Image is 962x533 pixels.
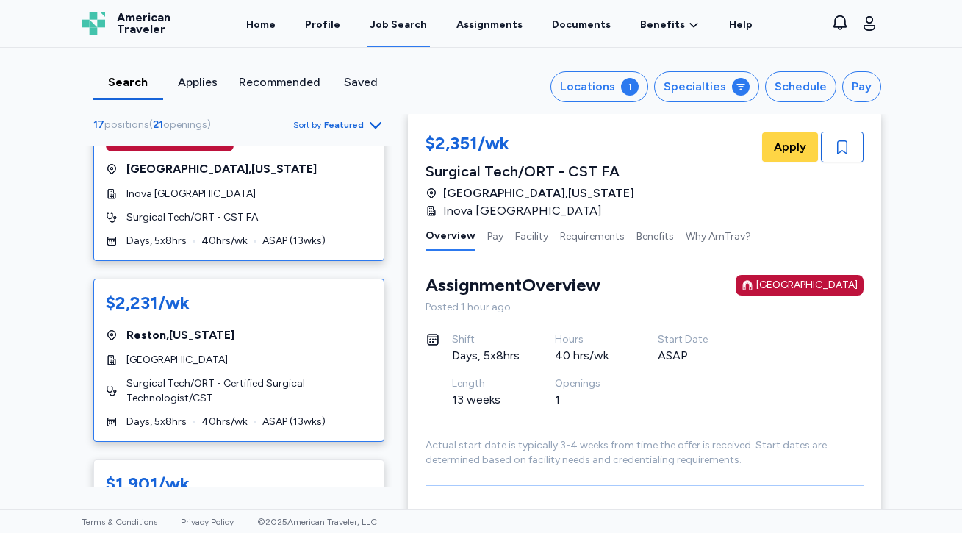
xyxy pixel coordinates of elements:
span: openings [163,118,207,131]
span: Apply [774,138,806,156]
span: 40 hrs/wk [201,234,248,248]
button: Requirements [560,220,625,251]
button: Sort byFeatured [293,116,384,134]
span: [GEOGRAPHIC_DATA] , [US_STATE] [443,185,634,202]
span: [GEOGRAPHIC_DATA] , [US_STATE] [126,160,317,178]
div: $1,901/wk [106,472,190,496]
span: Benefits [640,18,685,32]
span: Reston , [US_STATE] [126,326,234,344]
div: 1 [555,391,622,409]
span: Inova [GEOGRAPHIC_DATA] [443,202,602,220]
button: Why AmTrav? [686,220,751,251]
div: Shift [452,332,520,347]
button: Schedule [765,71,836,102]
a: Benefits [640,18,700,32]
button: Locations1 [550,71,648,102]
div: Openings [555,376,622,391]
span: [GEOGRAPHIC_DATA] [126,353,228,368]
div: Actual start date is typically 3-4 weeks from time the offer is received. Start dates are determi... [426,438,864,468]
div: Search [99,74,157,91]
div: 40 hrs/wk [555,347,622,365]
span: Surgical Tech/ORT - CST FA [126,210,258,225]
div: 13 weeks [452,391,520,409]
div: 1 [621,78,639,96]
button: Specialties [654,71,759,102]
div: Specialties [664,78,726,96]
span: © 2025 American Traveler, LLC [257,517,377,527]
div: ASAP [658,347,725,365]
span: Inova [GEOGRAPHIC_DATA] [126,187,256,201]
div: Assignment Overview [426,273,600,297]
div: Surgical Tech/ORT - CST FA [426,161,634,182]
a: Job Search [367,1,430,47]
div: Pay [852,78,872,96]
div: Job Search [370,18,427,32]
div: Hours [555,332,622,347]
div: Locations [560,78,615,96]
div: Recommended [239,74,320,91]
div: [GEOGRAPHIC_DATA] [756,278,858,293]
span: ASAP ( 13 wks) [262,234,326,248]
span: ASAP ( 13 wks) [262,415,326,429]
span: Pay [426,504,456,527]
button: Overview [426,220,475,251]
span: 40 hrs/wk [201,415,248,429]
span: American Traveler [117,12,170,35]
div: ( ) [93,118,217,132]
div: Posted 1 hour ago [426,300,864,315]
button: Pay [487,220,503,251]
button: Apply [762,132,818,162]
img: Logo [82,12,105,35]
span: Surgical Tech/ORT - Certified Surgical Technologist/CST [126,376,372,406]
div: Days, 5x8hrs [452,347,520,365]
button: Benefits [636,220,674,251]
span: Featured [324,119,364,131]
div: $2,231/wk [106,291,190,315]
span: Sort by [293,119,321,131]
div: Length [452,376,520,391]
button: Pay [842,71,881,102]
span: positions [104,118,149,131]
div: $2,351/wk [426,132,634,158]
div: Start Date [658,332,725,347]
button: Facility [515,220,548,251]
span: 17 [93,118,104,131]
span: Days, 5x8hrs [126,415,187,429]
span: 21 [153,118,163,131]
div: Saved [332,74,390,91]
span: Days, 5x8hrs [126,234,187,248]
div: Schedule [775,78,827,96]
div: Applies [169,74,227,91]
a: Privacy Policy [181,517,234,527]
a: Terms & Conditions [82,517,157,527]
